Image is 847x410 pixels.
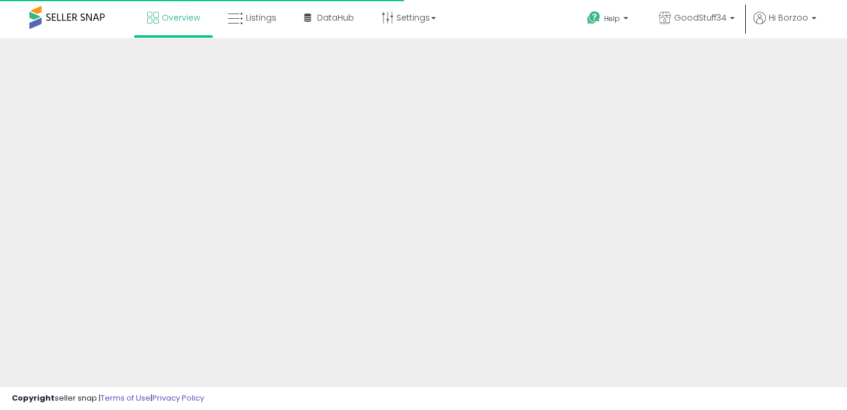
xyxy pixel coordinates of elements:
[604,14,620,24] span: Help
[101,392,151,404] a: Terms of Use
[586,11,601,25] i: Get Help
[753,12,816,38] a: Hi Borzoo
[162,12,200,24] span: Overview
[317,12,354,24] span: DataHub
[674,12,726,24] span: GoodStuff34
[12,393,204,404] div: seller snap | |
[246,12,276,24] span: Listings
[12,392,55,404] strong: Copyright
[152,392,204,404] a: Privacy Policy
[769,12,808,24] span: Hi Borzoo
[578,2,640,38] a: Help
